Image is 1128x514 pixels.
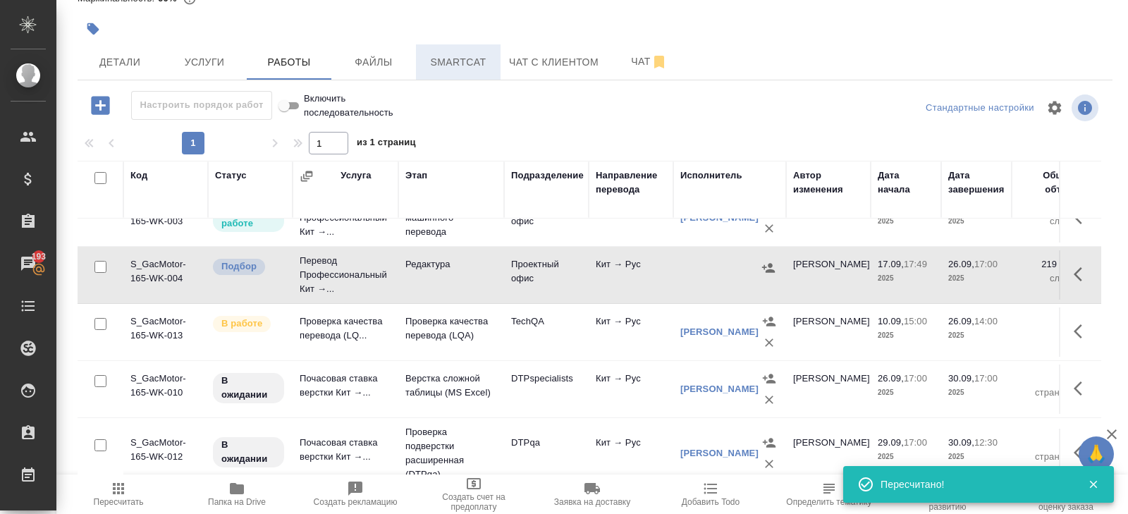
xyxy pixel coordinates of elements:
button: Добавить тэг [78,13,109,44]
button: Здесь прячутся важные кнопки [1065,372,1099,405]
button: Пересчитать [59,475,178,514]
p: 17:00 [904,373,927,384]
td: TechQA [504,307,589,357]
span: Пересчитать [94,497,144,507]
button: Удалить [759,332,780,353]
td: Проверка качества перевода (LQ... [293,307,398,357]
p: 26.09, [878,373,904,384]
p: 17:00 [904,437,927,448]
p: 2025 [878,450,934,464]
td: S_GacMotor-165-WK-004 [123,250,208,300]
a: 193 [4,246,53,281]
span: Определить тематику [786,497,871,507]
div: Исполнитель назначен, приступать к работе пока рано [211,372,286,405]
p: 12:30 [974,437,998,448]
p: 219 060 [1019,257,1075,271]
p: В ожидании [221,374,276,402]
div: Дата начала [878,169,934,197]
button: Назначить [759,368,780,389]
p: Редактура [405,257,497,271]
a: [PERSON_NAME] [680,384,759,394]
div: Автор изменения [793,169,864,197]
button: 🙏 [1079,436,1114,472]
div: Подразделение [511,169,584,183]
p: слово [1019,214,1075,228]
div: Исполнитель выполняет работу [211,314,286,334]
td: Почасовая ставка верстки Кит →... [293,365,398,414]
p: час [1019,329,1075,343]
p: В работе [221,317,262,331]
td: Кит → Рус [589,250,673,300]
button: Назначить [759,432,780,453]
button: Добавить работу [81,91,120,120]
p: 2025 [878,214,934,228]
p: 2025 [948,329,1005,343]
div: Дата завершения [948,169,1005,197]
p: Проверка качества перевода (LQA) [405,314,497,343]
p: 26 [1019,372,1075,386]
p: 2025 [878,386,934,400]
p: 30.09, [948,373,974,384]
td: S_GacMotor-165-WK-010 [123,365,208,414]
button: Здесь прячутся важные кнопки [1065,436,1099,470]
p: слово [1019,271,1075,286]
svg: Отписаться [651,54,668,71]
td: S_GacMotor-165-WK-013 [123,307,208,357]
div: Пересчитано! [881,477,1067,491]
td: S_GacMotor-165-WK-012 [123,429,208,478]
span: 🙏 [1084,439,1108,469]
p: 10.09, [878,316,904,326]
div: Направление перевода [596,169,666,197]
p: 2 [1019,314,1075,329]
p: 14:00 [974,316,998,326]
div: Общий объем [1019,169,1075,197]
p: 2025 [878,271,934,286]
p: 17:49 [904,259,927,269]
td: [PERSON_NAME] [786,250,871,300]
a: [PERSON_NAME] [680,326,759,337]
p: 17:00 [974,259,998,269]
span: Работы [255,54,323,71]
span: Создать рекламацию [314,497,398,507]
p: 30.09, [948,437,974,448]
p: 2025 [948,450,1005,464]
span: Заявка на доставку [554,497,630,507]
button: Добавить Todo [651,475,770,514]
span: Услуги [171,54,238,71]
button: Здесь прячутся важные кнопки [1065,314,1099,348]
a: [PERSON_NAME] [680,448,759,458]
td: DTPqa [504,429,589,478]
div: Услуга [341,169,371,183]
div: Исполнитель [680,169,742,183]
p: Проверка подверстки расширенная (DTPqa) [405,425,497,482]
div: Можно подбирать исполнителей [211,257,286,276]
td: [PERSON_NAME] [786,429,871,478]
p: страница [1019,450,1075,464]
div: Код [130,169,147,183]
button: Закрыть [1079,478,1108,491]
button: Создать рекламацию [296,475,415,514]
p: Верстка сложной таблицы (MS Excel) [405,372,497,400]
p: 17.09, [878,259,904,269]
span: Посмотреть информацию [1072,94,1101,121]
p: В ожидании [221,438,276,466]
p: 26 [1019,436,1075,450]
button: Заявка на доставку [533,475,651,514]
p: 2025 [948,271,1005,286]
td: Проектный офис [504,250,589,300]
p: 26.09, [948,316,974,326]
td: Кит → Рус [589,307,673,357]
div: Исполнитель назначен, приступать к работе пока рано [211,436,286,469]
span: Файлы [340,54,407,71]
div: Статус [215,169,247,183]
div: Этап [405,169,427,183]
button: Удалить [759,453,780,475]
span: Настроить таблицу [1038,91,1072,125]
p: 2025 [878,329,934,343]
td: Кит → Рус [589,429,673,478]
span: Детали [86,54,154,71]
td: Кит → Рус [589,365,673,414]
p: 2025 [948,386,1005,400]
button: Удалить [759,218,780,239]
p: 15:00 [904,316,927,326]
